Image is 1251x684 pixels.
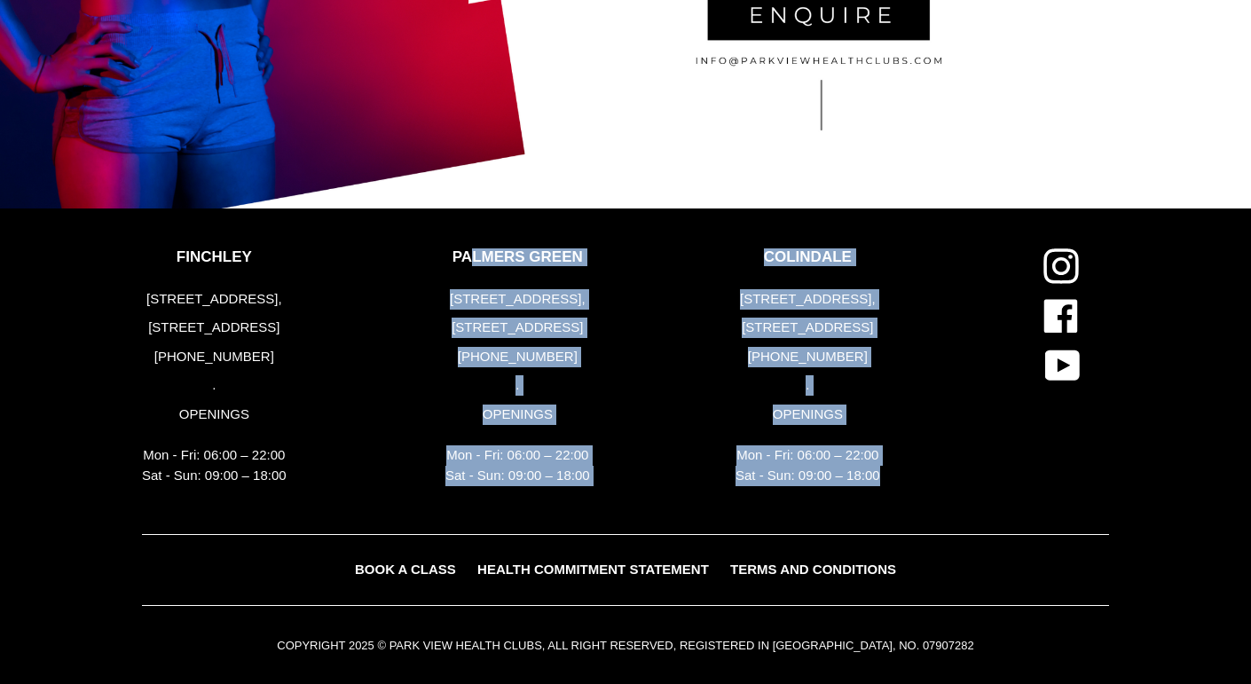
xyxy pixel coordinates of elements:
small: COPYRIGHT 2025 © PARK VIEW HEALTH CLUBS, ALL RIGHT RESERVED, REGISTERED IN [GEOGRAPHIC_DATA], NO.... [277,639,973,652]
p: [STREET_ADDRESS] [142,318,287,338]
p: Mon - Fri: 06:00 – 22:00 Sat - Sun: 09:00 – 18:00 [736,445,880,485]
p: PALMERS GREEN [445,248,590,266]
p: Mon - Fri: 06:00 – 22:00 Sat - Sun: 09:00 – 18:00 [445,445,590,485]
span: HEALTH COMMITMENT STATEMENT [477,562,709,577]
a: HEALTH COMMITMENT STATEMENT [468,557,718,583]
p: OPENINGS [445,405,590,425]
p: [PHONE_NUMBER] [445,347,590,367]
a: BOOK A CLASS [346,557,465,583]
p: FINCHLEY [142,248,287,266]
p: OPENINGS [142,405,287,425]
p: [STREET_ADDRESS] [445,318,590,338]
p: [STREET_ADDRESS] [736,318,880,338]
a: TERMS AND CONDITIONS [721,557,905,583]
p: [STREET_ADDRESS], [736,289,880,310]
p: [STREET_ADDRESS], [445,289,590,310]
p: Mon - Fri: 06:00 – 22:00 Sat - Sun: 09:00 – 18:00 [142,445,287,485]
p: . [142,375,287,396]
span: BOOK A CLASS [355,562,456,577]
p: OPENINGS [736,405,880,425]
p: [PHONE_NUMBER] [736,347,880,367]
p: [STREET_ADDRESS], [142,289,287,310]
p: COLINDALE [736,248,880,266]
p: . [736,375,880,396]
span: TERMS AND CONDITIONS [730,562,896,577]
p: . [445,375,590,396]
p: [PHONE_NUMBER] [142,347,287,367]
